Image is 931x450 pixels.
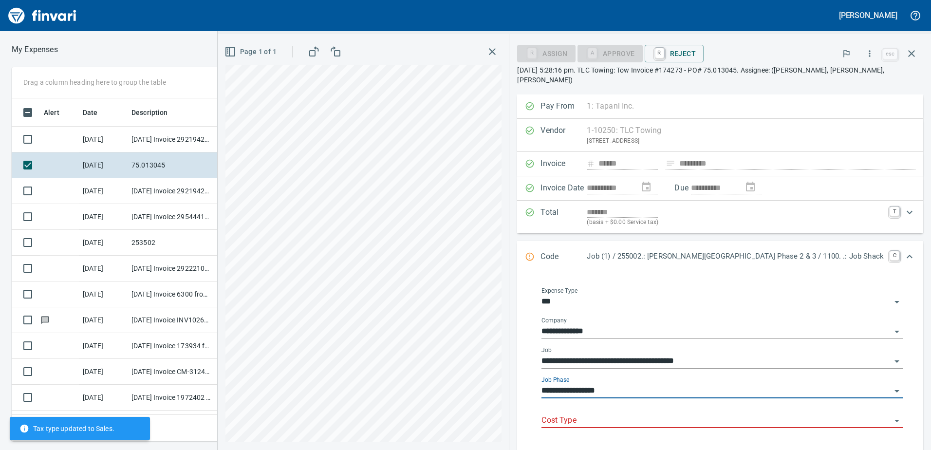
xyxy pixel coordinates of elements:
span: Date [83,107,98,118]
span: Description [131,107,181,118]
td: [DATE] Invoice 1972402 from [PERSON_NAME] Co (1-23227) [128,385,215,411]
button: More [859,43,880,64]
td: [DATE] [79,230,128,256]
td: 75.013045 [128,152,215,178]
p: Drag a column heading here to group the table [23,77,166,87]
div: Assign [517,49,575,57]
label: Job Phase [541,377,569,383]
button: Open [890,355,904,368]
p: (basis + $0.00 Service tax) [587,218,884,227]
button: Open [890,325,904,338]
a: T [890,206,899,216]
div: Cost Type required [577,49,643,57]
td: [DATE] [79,385,128,411]
p: Total [540,206,587,227]
td: [DATE] [79,307,128,333]
button: RReject [645,45,704,62]
p: Job (1) / 255002.: [PERSON_NAME][GEOGRAPHIC_DATA] Phase 2 & 3 / 1100. .: Job Shack [587,251,884,262]
label: Job [541,347,552,353]
a: R [655,48,664,58]
div: Expand [517,201,923,233]
td: AP Invoices [215,152,288,178]
td: [DATE] [79,178,128,204]
span: Has messages [40,317,50,323]
td: AP Invoices [215,333,288,359]
img: Finvari [6,4,79,27]
td: [DATE] Invoice 173934 from TLC Towing (1-10250) [128,333,215,359]
span: Close invoice [880,42,923,65]
button: Open [890,414,904,428]
td: [DATE] Invoice 29219424 from [PERSON_NAME] Hvac Services Inc (1-10453) [128,127,215,152]
td: [DATE] Invoice INV10264176 from [GEOGRAPHIC_DATA] (1-24796) [128,307,215,333]
td: AP Invoices [215,204,288,230]
td: [DATE] [79,256,128,281]
td: AP Invoices [215,307,288,333]
td: AP Invoices [215,127,288,152]
span: Tax type updated to Sales. [19,424,114,433]
td: [DATE] Invoice 29219424 from [PERSON_NAME] Hvac Services Inc (1-10453) [128,178,215,204]
td: [DATE] Invoice 29222109 from [PERSON_NAME] Hvac Services Inc (1-10453) [128,256,215,281]
td: AP Invoices [215,281,288,307]
td: [DATE] [79,411,128,436]
td: AP Invoices [215,385,288,411]
label: Company [541,318,567,323]
p: My Expenses [12,44,58,56]
nav: breadcrumb [12,44,58,56]
td: [DATE] Invoice 6300 from Wire Rite Electric Inc (1-11130) [128,281,215,307]
span: Date [83,107,111,118]
button: Open [890,295,904,309]
td: AP Invoices [215,256,288,281]
span: Alert [44,107,72,118]
span: Page 1 of 1 [226,46,277,58]
td: 253502 [128,230,215,256]
button: Page 1 of 1 [223,43,280,61]
td: [DATE] [79,127,128,152]
td: [DATE] [79,152,128,178]
h5: [PERSON_NAME] [839,10,897,20]
td: [DATE] [79,333,128,359]
span: Reject [652,45,696,62]
p: [DATE] 5:28:16 pm. TLC Towing: Tow Invoice #174273 - PO# 75.013045. Assignee: ([PERSON_NAME], [PE... [517,65,923,85]
td: [DATE] [79,204,128,230]
label: Expense Type [541,288,577,294]
td: [DATE] Invoice CM-3124323 from United Site Services (1-11055) [128,359,215,385]
td: [DATE] Invoice [PHONE_NUMBER] from Midvale Telephone Company dba MTE Communications (1-39837) [128,411,215,436]
td: AP Invoices [215,230,288,256]
td: [DATE] [79,359,128,385]
td: [DATE] Invoice 29544419 from [PERSON_NAME] Hvac Services Inc (1-10453) [128,204,215,230]
button: Open [890,384,904,398]
td: AP Invoices [215,178,288,204]
td: AP Invoices [215,411,288,436]
p: Code [540,251,587,263]
a: esc [883,49,897,59]
button: [PERSON_NAME] [837,8,900,23]
div: Expand [517,241,923,273]
a: C [890,251,899,261]
span: Description [131,107,168,118]
td: AP Invoices [215,359,288,385]
button: Flag [836,43,857,64]
td: [DATE] [79,281,128,307]
span: Alert [44,107,59,118]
